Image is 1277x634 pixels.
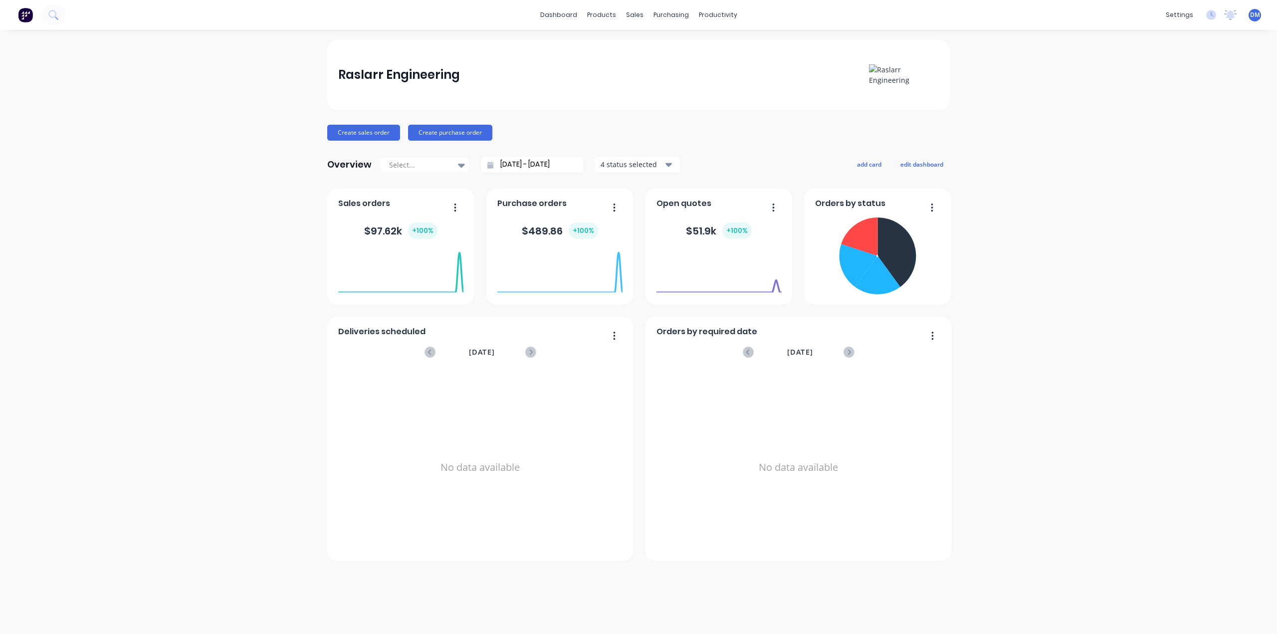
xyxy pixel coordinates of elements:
[569,222,598,239] div: + 100 %
[338,371,623,564] div: No data available
[497,198,567,210] span: Purchase orders
[18,7,33,22] img: Factory
[601,159,663,170] div: 4 status selected
[327,155,372,175] div: Overview
[1161,7,1198,22] div: settings
[894,158,950,171] button: edit dashboard
[787,347,813,358] span: [DATE]
[327,125,400,141] button: Create sales order
[869,64,939,85] img: Raslarr Engineering
[621,7,648,22] div: sales
[815,198,885,210] span: Orders by status
[722,222,752,239] div: + 100 %
[648,7,694,22] div: purchasing
[408,222,437,239] div: + 100 %
[656,198,711,210] span: Open quotes
[582,7,621,22] div: products
[535,7,582,22] a: dashboard
[656,371,941,564] div: No data available
[522,222,598,239] div: $ 489.86
[364,222,437,239] div: $ 97.62k
[851,158,888,171] button: add card
[338,198,390,210] span: Sales orders
[469,347,495,358] span: [DATE]
[686,222,752,239] div: $ 51.9k
[595,157,680,172] button: 4 status selected
[338,65,460,85] div: Raslarr Engineering
[1250,10,1260,19] span: DM
[408,125,492,141] button: Create purchase order
[694,7,742,22] div: productivity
